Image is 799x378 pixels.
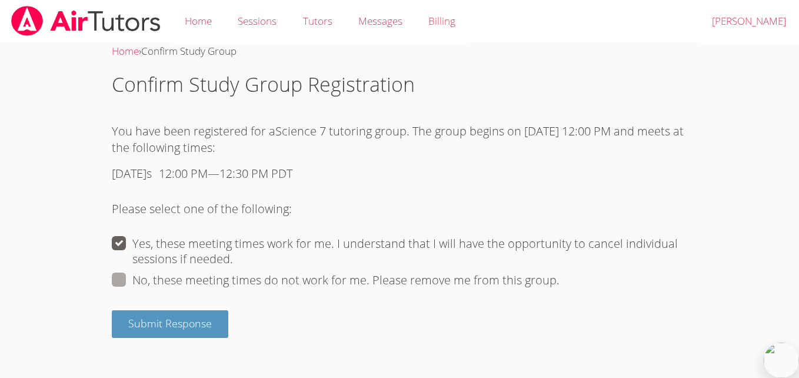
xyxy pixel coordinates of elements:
[10,6,162,36] img: airtutors_banner-c4298cdbf04f3fff15de1276eac7730deb9818008684d7c2e4769d2f7ddbe033.png
[112,69,687,100] h1: Confirm Study Group Registration
[112,191,687,227] p: Please select one of the following:
[112,273,560,288] label: No, these meeting times do not work for me. Please remove me from this group.
[112,123,687,156] p: You have been registered for a Science 7 tutoring group. The group begins on [DATE] 12:00 PM and ...
[141,44,237,58] span: Confirm Study Group
[764,343,799,378] img: bubble.svg
[159,165,292,182] div: 12:00 PM — 12:30 PM PDT
[112,236,687,267] label: Yes, these meeting times work for me. I understand that I will have the opportunity to cancel ind...
[358,14,402,28] span: Messages
[112,310,228,338] button: Submit Response
[128,316,212,330] span: Submit Response
[112,165,152,182] div: [DATE] s
[112,43,687,60] div: ›
[112,44,139,58] a: Home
